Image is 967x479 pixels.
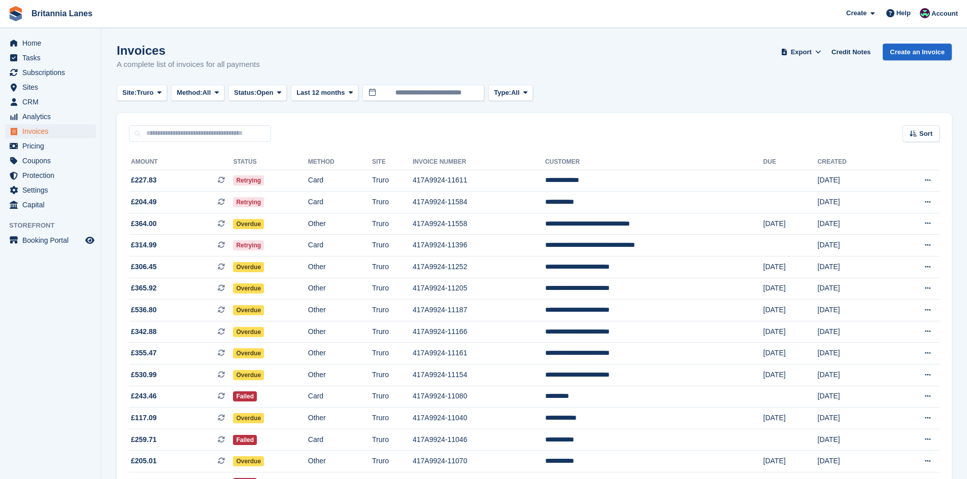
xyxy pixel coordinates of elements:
span: £342.88 [131,326,157,337]
span: Truro [137,88,153,98]
span: Create [846,8,866,18]
td: Other [308,300,372,321]
span: Settings [22,183,83,197]
td: 417A9924-11040 [413,408,545,429]
td: Truro [372,429,413,451]
td: Other [308,408,372,429]
span: £204.49 [131,197,157,207]
td: Truro [372,278,413,300]
td: [DATE] [763,451,818,472]
span: Storefront [9,220,101,231]
td: Truro [372,386,413,408]
td: [DATE] [818,300,888,321]
span: £243.46 [131,391,157,401]
th: Due [763,154,818,170]
td: 417A9924-11161 [413,343,545,364]
td: Card [308,429,372,451]
a: Britannia Lanes [27,5,96,22]
span: £205.01 [131,456,157,466]
span: Home [22,36,83,50]
button: Site: Truro [117,85,167,101]
span: £530.99 [131,370,157,380]
th: Method [308,154,372,170]
td: Truro [372,235,413,256]
td: Other [308,278,372,300]
span: Overdue [233,348,264,358]
td: Truro [372,364,413,386]
td: Card [308,192,372,213]
span: Last 12 months [296,88,345,98]
a: menu [5,109,96,124]
td: [DATE] [763,213,818,235]
td: [DATE] [763,300,818,321]
td: 417A9924-11046 [413,429,545,451]
a: menu [5,233,96,247]
td: [DATE] [818,278,888,300]
td: Truro [372,451,413,472]
th: Amount [129,154,233,170]
span: Capital [22,198,83,212]
a: menu [5,168,96,182]
p: A complete list of invoices for all payments [117,59,260,70]
td: [DATE] [818,408,888,429]
td: 417A9924-11205 [413,278,545,300]
td: 417A9924-11611 [413,170,545,192]
td: Truro [372,321,413,343]
span: Method: [177,88,203,98]
span: Type: [494,88,511,98]
button: Export [779,44,823,60]
span: £355.47 [131,348,157,358]
td: [DATE] [818,256,888,278]
td: [DATE] [818,170,888,192]
span: Tasks [22,51,83,65]
td: Other [308,343,372,364]
span: Retrying [233,197,264,207]
td: [DATE] [818,192,888,213]
a: Preview store [84,234,96,246]
td: [DATE] [818,451,888,472]
span: Overdue [233,305,264,315]
span: Export [791,47,812,57]
td: Other [308,213,372,235]
span: Retrying [233,240,264,250]
span: Overdue [233,370,264,380]
span: Overdue [233,456,264,466]
td: Other [308,364,372,386]
td: 417A9924-11070 [413,451,545,472]
span: Protection [22,168,83,182]
a: Create an Invoice [883,44,952,60]
button: Status: Open [228,85,287,101]
span: £117.09 [131,413,157,423]
span: Subscriptions [22,65,83,80]
a: menu [5,154,96,168]
span: Invoices [22,124,83,138]
button: Method: All [171,85,224,101]
td: [DATE] [763,364,818,386]
td: [DATE] [818,321,888,343]
span: Booking Portal [22,233,83,247]
td: [DATE] [818,235,888,256]
span: Overdue [233,413,264,423]
span: Failed [233,435,257,445]
td: 417A9924-11558 [413,213,545,235]
span: Site: [122,88,137,98]
a: menu [5,51,96,65]
a: menu [5,80,96,94]
span: £365.92 [131,283,157,293]
a: menu [5,36,96,50]
td: 417A9924-11396 [413,235,545,256]
span: Overdue [233,327,264,337]
td: Other [308,256,372,278]
td: [DATE] [763,343,818,364]
td: [DATE] [818,213,888,235]
span: Overdue [233,283,264,293]
span: CRM [22,95,83,109]
span: Overdue [233,219,264,229]
span: Sites [22,80,83,94]
span: Status: [234,88,256,98]
td: Truro [372,300,413,321]
td: [DATE] [818,343,888,364]
td: 417A9924-11166 [413,321,545,343]
span: All [511,88,520,98]
span: £536.80 [131,305,157,315]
